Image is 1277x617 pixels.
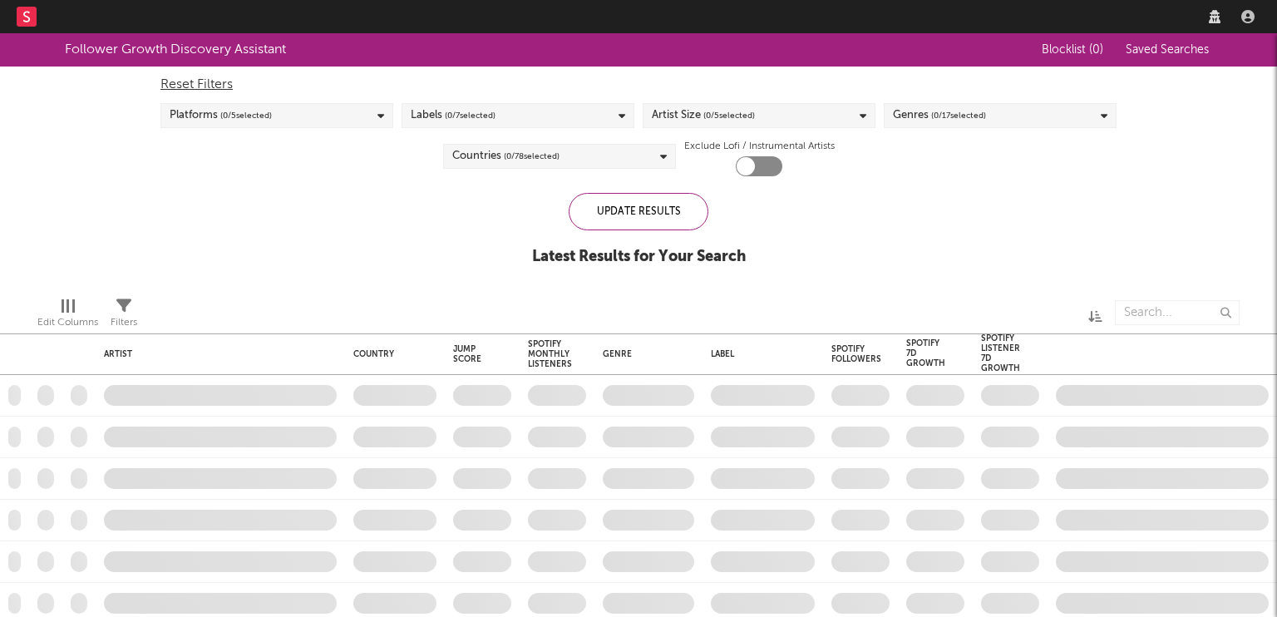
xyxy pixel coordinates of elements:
[452,146,560,166] div: Countries
[1126,44,1212,56] span: Saved Searches
[831,344,881,364] div: Spotify Followers
[411,106,496,126] div: Labels
[111,292,137,340] div: Filters
[893,106,986,126] div: Genres
[1121,43,1212,57] button: Saved Searches
[603,349,686,359] div: Genre
[170,106,272,126] div: Platforms
[711,349,806,359] div: Label
[703,106,755,126] span: ( 0 / 5 selected)
[37,313,98,333] div: Edit Columns
[445,106,496,126] span: ( 0 / 7 selected)
[652,106,755,126] div: Artist Size
[569,193,708,230] div: Update Results
[1042,44,1103,56] span: Blocklist
[981,333,1020,373] div: Spotify Listener 7D Growth
[1089,44,1103,56] span: ( 0 )
[104,349,328,359] div: Artist
[504,146,560,166] span: ( 0 / 78 selected)
[37,292,98,340] div: Edit Columns
[453,344,486,364] div: Jump Score
[532,247,746,267] div: Latest Results for Your Search
[931,106,986,126] span: ( 0 / 17 selected)
[353,349,428,359] div: Country
[160,75,1117,95] div: Reset Filters
[528,339,572,369] div: Spotify Monthly Listeners
[111,313,137,333] div: Filters
[220,106,272,126] span: ( 0 / 5 selected)
[906,338,945,368] div: Spotify 7D Growth
[1115,300,1240,325] input: Search...
[684,136,835,156] label: Exclude Lofi / Instrumental Artists
[65,40,286,60] div: Follower Growth Discovery Assistant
